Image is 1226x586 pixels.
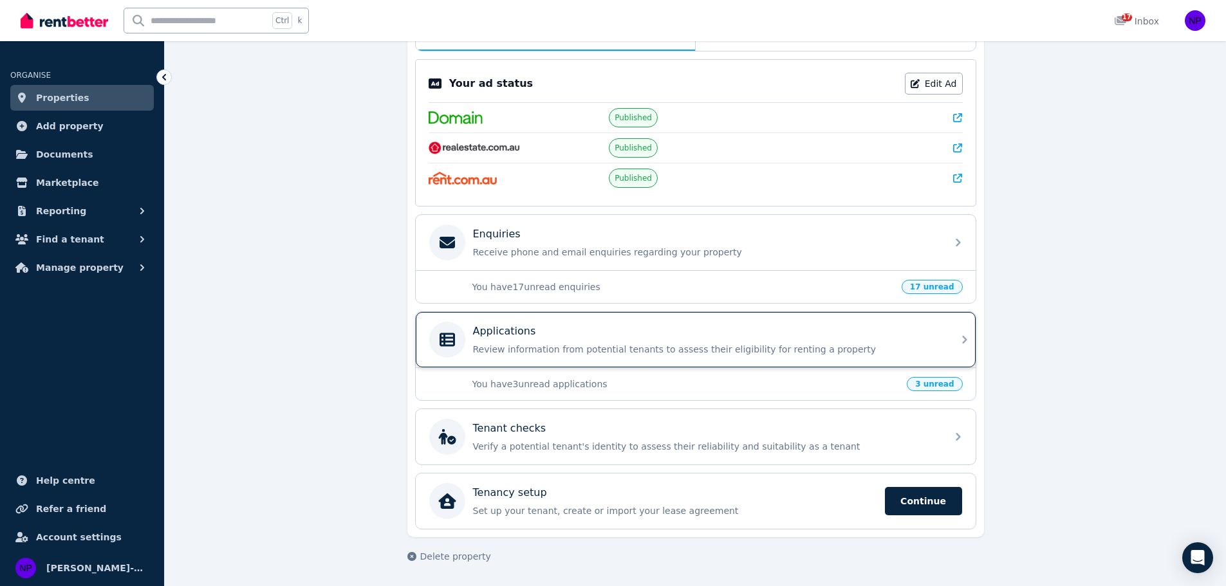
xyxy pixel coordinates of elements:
span: Ctrl [272,12,292,29]
span: Refer a friend [36,501,106,517]
p: Verify a potential tenant's identity to assess their reliability and suitability as a tenant [473,440,939,453]
p: Receive phone and email enquiries regarding your property [473,246,939,259]
img: Niki-May Pearson [15,558,36,578]
a: Add property [10,113,154,139]
a: Marketplace [10,170,154,196]
a: Properties [10,85,154,111]
span: Continue [885,487,962,515]
a: Help centre [10,468,154,493]
button: Delete property [407,550,491,563]
span: Properties [36,90,89,105]
a: Refer a friend [10,496,154,522]
span: Manage property [36,260,124,275]
p: Your ad status [449,76,533,91]
span: Published [615,113,652,123]
span: Find a tenant [36,232,104,247]
img: Niki-May Pearson [1185,10,1205,31]
img: Rent.com.au [429,172,497,185]
a: Edit Ad [905,73,963,95]
p: You have 17 unread enquiries [472,280,894,293]
p: Enquiries [473,226,521,242]
a: ApplicationsReview information from potential tenants to assess their eligibility for renting a p... [416,312,976,367]
button: Reporting [10,198,154,224]
p: Set up your tenant, create or import your lease agreement [473,504,877,517]
a: Documents [10,142,154,167]
button: Find a tenant [10,226,154,252]
span: 3 unread [907,377,962,391]
span: Documents [36,147,93,162]
img: RealEstate.com.au [429,142,521,154]
span: Published [615,173,652,183]
span: Account settings [36,529,122,545]
span: Delete property [420,550,491,563]
p: Review information from potential tenants to assess their eligibility for renting a property [473,343,939,356]
span: Help centre [36,473,95,488]
span: 17 unread [902,280,963,294]
div: Open Intercom Messenger [1182,542,1213,573]
span: 17 [1122,14,1132,21]
img: Domain.com.au [429,111,483,124]
p: You have 3 unread applications [472,378,900,390]
span: k [297,15,302,26]
span: Reporting [36,203,86,219]
span: Published [615,143,652,153]
p: Applications [473,324,536,339]
span: [PERSON_NAME]-May [PERSON_NAME] [46,560,149,576]
span: Add property [36,118,104,134]
p: Tenancy setup [473,485,547,500]
span: ORGANISE [10,71,51,80]
span: Marketplace [36,175,98,190]
p: Tenant checks [473,421,546,436]
a: Tenancy setupSet up your tenant, create or import your lease agreementContinue [416,473,976,529]
a: Account settings [10,524,154,550]
button: Manage property [10,255,154,280]
div: Inbox [1114,15,1159,28]
img: RentBetter [21,11,108,30]
a: EnquiriesReceive phone and email enquiries regarding your property [416,215,976,270]
a: Tenant checksVerify a potential tenant's identity to assess their reliability and suitability as ... [416,409,976,464]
